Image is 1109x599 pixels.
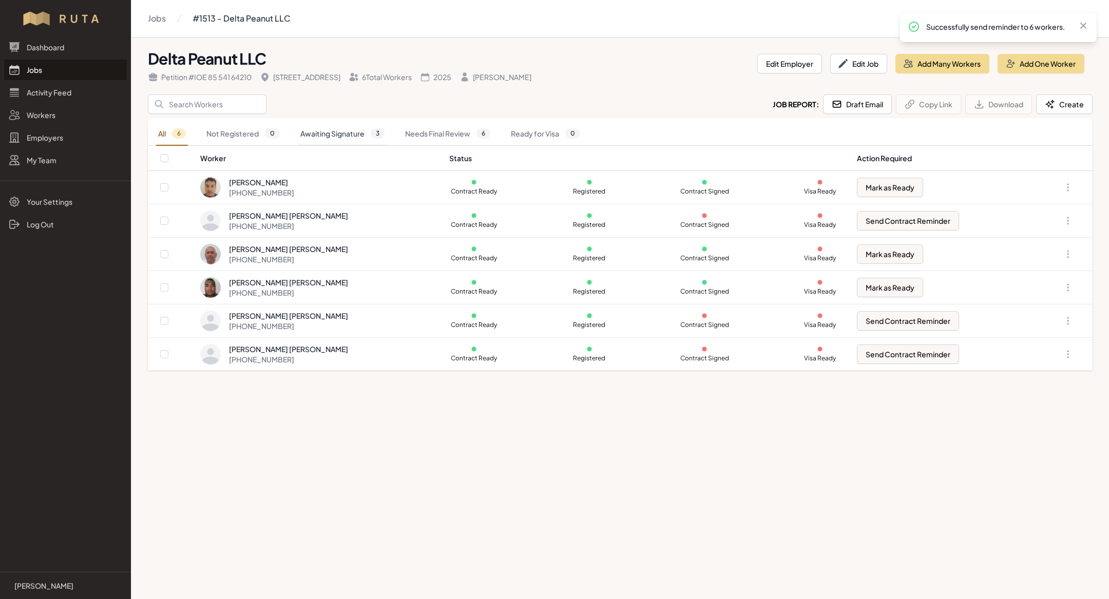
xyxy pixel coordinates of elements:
[895,54,989,73] button: Add Many Workers
[449,187,499,196] p: Contract Ready
[148,8,290,29] nav: Breadcrumb
[857,244,923,264] button: Mark as Ready
[449,354,499,362] p: Contract Ready
[823,94,892,114] button: Draft Email
[229,187,294,198] div: [PHONE_NUMBER]
[565,187,614,196] p: Registered
[795,287,845,296] p: Visa Ready
[371,128,385,139] span: 3
[229,244,348,254] div: [PERSON_NAME] [PERSON_NAME]
[795,254,845,262] p: Visa Ready
[22,10,109,27] img: Workflow
[148,72,252,82] div: Petition # IOE 85 541 64210
[229,311,348,321] div: [PERSON_NAME] [PERSON_NAME]
[509,122,582,146] a: Ready for Visa
[229,177,294,187] div: [PERSON_NAME]
[565,221,614,229] p: Registered
[680,354,729,362] p: Contract Signed
[4,150,127,170] a: My Team
[349,72,412,82] div: 6 Total Workers
[998,54,1084,73] button: Add One Worker
[229,354,348,364] div: [PHONE_NUMBER]
[896,94,961,114] button: Copy Link
[4,127,127,148] a: Employers
[795,187,845,196] p: Visa Ready
[229,254,348,264] div: [PHONE_NUMBER]
[148,122,1093,146] nav: Tabs
[795,354,845,362] p: Visa Ready
[229,321,348,331] div: [PHONE_NUMBER]
[476,128,490,139] span: 6
[449,221,499,229] p: Contract Ready
[172,128,186,139] span: 6
[857,178,923,197] button: Mark as Ready
[443,146,851,171] th: Status
[460,72,531,82] div: [PERSON_NAME]
[449,254,499,262] p: Contract Ready
[857,344,959,364] button: Send Contract Reminder
[156,122,188,146] a: All
[565,254,614,262] p: Registered
[4,37,127,57] a: Dashboard
[773,99,819,109] h2: Job Report:
[857,211,959,230] button: Send Contract Reminder
[857,278,923,297] button: Mark as Ready
[795,321,845,329] p: Visa Ready
[795,221,845,229] p: Visa Ready
[260,72,340,82] div: [STREET_ADDRESS]
[565,287,614,296] p: Registered
[229,277,348,287] div: [PERSON_NAME] [PERSON_NAME]
[193,8,290,29] a: #1513 - Delta Peanut LLC
[680,287,729,296] p: Contract Signed
[148,94,266,114] input: Search Workers
[229,287,348,298] div: [PHONE_NUMBER]
[857,311,959,331] button: Send Contract Reminder
[265,128,280,139] span: 0
[200,153,437,163] div: Worker
[449,287,499,296] p: Contract Ready
[830,54,887,73] button: Edit Job
[420,72,451,82] div: 2025
[449,321,499,329] p: Contract Ready
[565,128,580,139] span: 0
[851,146,1031,171] th: Action Required
[298,122,387,146] a: Awaiting Signature
[965,94,1032,114] button: Download
[14,581,73,591] p: [PERSON_NAME]
[926,22,1070,32] p: Successfully send reminder to 6 workers.
[403,122,492,146] a: Needs Final Review
[4,214,127,235] a: Log Out
[229,221,348,231] div: [PHONE_NUMBER]
[680,187,729,196] p: Contract Signed
[680,221,729,229] p: Contract Signed
[1036,94,1093,114] button: Create
[565,354,614,362] p: Registered
[4,105,127,125] a: Workers
[8,581,123,591] a: [PERSON_NAME]
[757,54,822,73] button: Edit Employer
[565,321,614,329] p: Registered
[229,344,348,354] div: [PERSON_NAME] [PERSON_NAME]
[148,8,166,29] a: Jobs
[680,321,729,329] p: Contract Signed
[148,49,749,68] h1: Delta Peanut LLC
[4,82,127,103] a: Activity Feed
[229,210,348,221] div: [PERSON_NAME] [PERSON_NAME]
[4,60,127,80] a: Jobs
[204,122,282,146] a: Not Registered
[680,254,729,262] p: Contract Signed
[4,191,127,212] a: Your Settings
